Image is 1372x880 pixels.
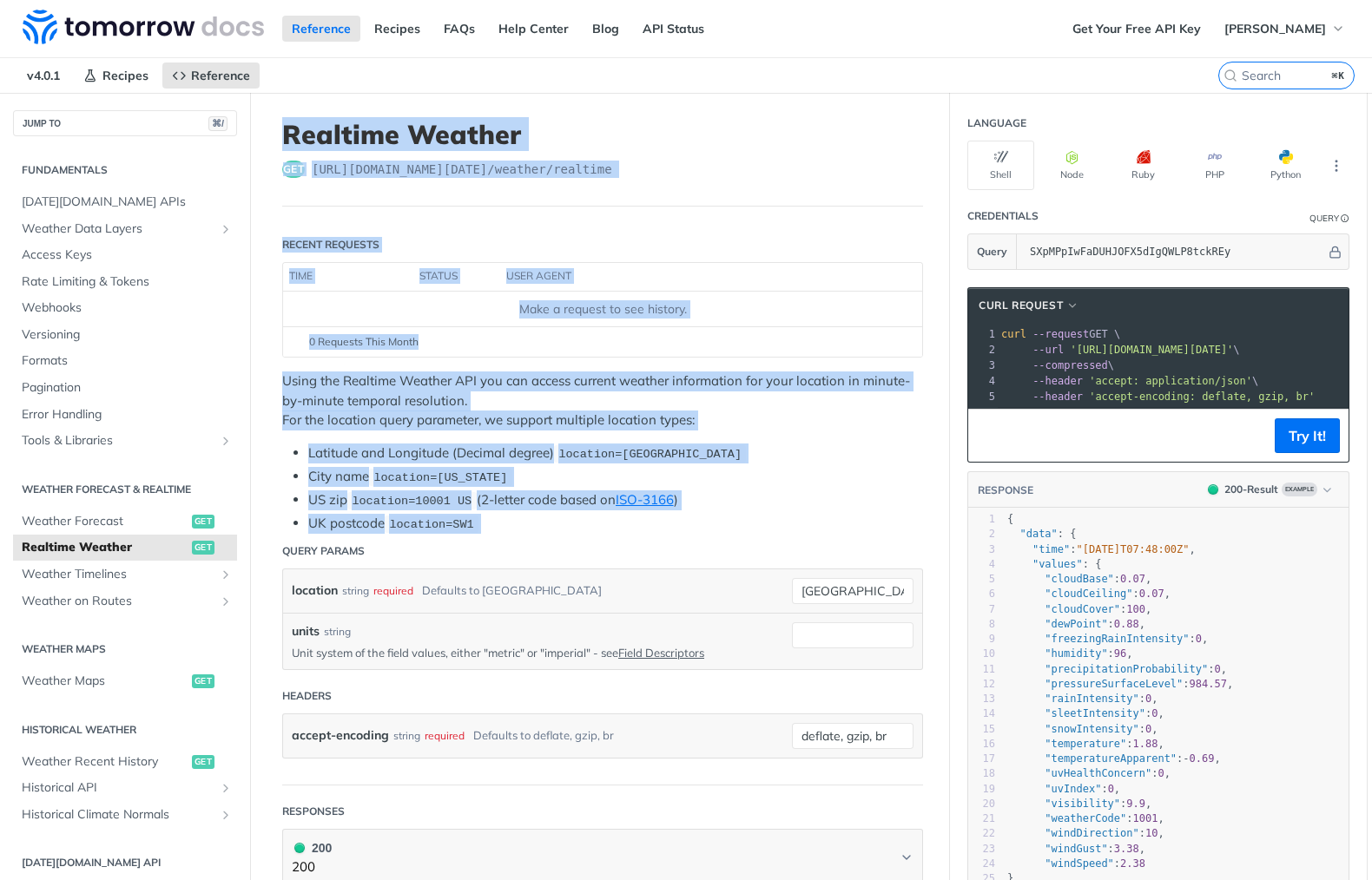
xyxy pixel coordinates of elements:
span: 1.88 [1133,738,1158,750]
a: Tools & LibrariesShow subpages for Tools & Libraries [13,428,237,454]
button: Show subpages for Tools & Libraries [219,434,233,448]
span: get [192,541,214,555]
span: 0 [1158,767,1164,779]
span: Realtime Weather [22,539,188,556]
div: 4 [968,557,995,572]
a: Reference [282,16,360,42]
span: Weather Maps [22,673,188,690]
a: Recipes [74,62,158,89]
div: 3 [968,542,995,557]
h2: Fundamentals [13,162,237,178]
i: Information [1341,214,1349,223]
h1: Realtime Weather [282,119,923,150]
a: Weather Data LayersShow subpages for Weather Data Layers [13,216,237,242]
span: get [192,674,214,688]
span: "uvHealthConcern" [1045,767,1151,779]
span: --url [1032,344,1064,356]
div: required [373,578,413,603]
a: FAQs [434,16,485,42]
div: 24 [968,857,995,871]
span: "temperature" [1045,738,1126,750]
li: Latitude and Longitude (Decimal degree) [308,443,923,463]
div: 8 [968,617,995,632]
svg: Search [1224,69,1237,82]
span: v4.0.1 [17,62,69,89]
button: JUMP TO⌘/ [13,110,237,136]
span: : , [1007,723,1158,735]
span: "uvIndex" [1045,783,1101,795]
a: Blog [583,16,629,42]
span: 10 [1145,827,1158,839]
div: 17 [968,752,995,766]
span: get [192,515,214,529]
span: Weather Data Layers [22,220,214,238]
span: 984.57 [1190,678,1227,690]
span: Tools & Libraries [22,432,214,450]
div: string [393,723,420,748]
span: 0.69 [1190,752,1215,765]
div: 14 [968,706,995,721]
span: "windDirection" [1045,827,1138,839]
span: : , [1007,738,1164,750]
span: [DATE][DOMAIN_NAME] APIs [22,194,233,211]
span: : , [1007,647,1133,660]
button: Try It! [1275,418,1340,453]
li: US zip (2-letter code based on ) [308,490,923,510]
a: Weather Forecastget [13,509,237,535]
span: 'accept: application/json' [1089,375,1252,387]
label: units [292,622,320,640]
span: Historical API [22,779,214,797]
div: 10 [968,647,995,661]
h2: Weather Maps [13,641,237,657]
span: "snowIntensity" [1045,723,1138,735]
span: { [1007,513,1013,525]
div: 6 [968,587,995,601]
div: 20 [968,797,995,811]
span: "values" [1032,558,1083,570]
div: 12 [968,677,995,692]
span: : , [1007,827,1164,839]
span: Weather Timelines [22,566,214,583]
span: "dewPoint" [1045,618,1107,630]
li: UK postcode [308,514,923,534]
span: \ [1001,359,1114,371]
button: cURL Request [973,297,1085,314]
button: Ruby [1110,141,1177,190]
div: 9 [968,632,995,647]
div: string [342,578,369,603]
div: 18 [968,766,995,781]
div: 7 [968,602,995,617]
div: 22 [968,826,995,841]
span: "cloudBase" [1045,573,1113,585]
span: : , [1007,603,1151,615]
div: 19 [968,782,995,797]
a: Weather Mapsget [13,668,237,694]
a: Weather Recent Historyget [13,749,237,775]
span: : { [1007,558,1101,570]
div: 23 [968,842,995,857]
div: 2 [968,342,998,358]
svg: More ellipsis [1329,158,1344,174]
div: 5 [968,572,995,587]
span: Formats [22,352,233,370]
span: --header [1032,375,1083,387]
button: Shell [967,141,1034,190]
button: 200 200200 [292,838,914,877]
span: 1001 [1133,812,1158,824]
div: 3 [968,358,998,373]
span: "rainIntensity" [1045,693,1138,705]
div: Responses [282,804,345,819]
a: Formats [13,348,237,374]
div: 11 [968,662,995,677]
span: location=[GEOGRAPHIC_DATA] [558,448,742,461]
div: QueryInformation [1309,212,1349,225]
div: Query Params [282,543,365,559]
span: Access Keys [22,246,233,264]
span: "weatherCode" [1045,812,1126,824]
span: cURL Request [979,298,1063,313]
div: 16 [968,737,995,752]
h2: Historical Weather [13,722,237,738]
div: 200 [292,838,332,857]
div: Headers [282,688,332,704]
div: Make a request to see history. [290,300,915,319]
